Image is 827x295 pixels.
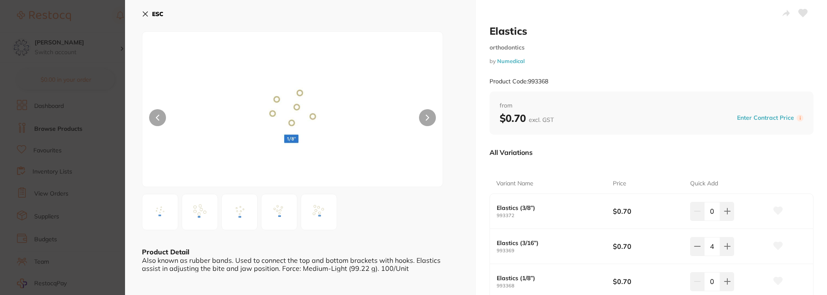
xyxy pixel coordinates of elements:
b: $0.70 [613,277,683,286]
b: $0.70 [500,112,554,124]
b: ESC [152,10,163,18]
div: Also known as rubber bands. Used to connect the top and bottom brackets with hooks. Elastics assi... [142,256,459,272]
p: Quick Add [690,179,718,188]
small: 993368 [497,283,613,289]
h2: Elastics [490,25,813,37]
small: orthodontics [490,44,813,51]
img: NjItanBn [304,197,334,227]
b: $0.70 [613,207,683,216]
a: Numedical [497,58,525,64]
span: excl. GST [529,116,554,124]
b: Elastics (3/16”) [497,240,601,246]
small: 993372 [497,213,613,218]
p: Price [613,179,626,188]
img: N2MtanBn [224,197,255,227]
p: All Variations [490,148,533,157]
b: $0.70 [613,242,683,251]
b: Elastics (1/8”) [497,275,601,281]
img: OTItanBn [202,53,383,187]
button: ESC [142,7,163,21]
button: Enter Contract Price [735,114,797,122]
b: Elastics (3/8”) [497,204,601,211]
span: from [500,102,803,110]
label: i [797,115,803,121]
b: Product Detail [142,248,189,256]
p: Variant Name [496,179,533,188]
img: OWYtanBn [185,197,215,227]
small: 993369 [497,248,613,254]
img: NTYtanBn [264,197,294,227]
small: by [490,58,813,64]
small: Product Code: 993368 [490,78,548,85]
img: OTItanBn [145,197,175,227]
